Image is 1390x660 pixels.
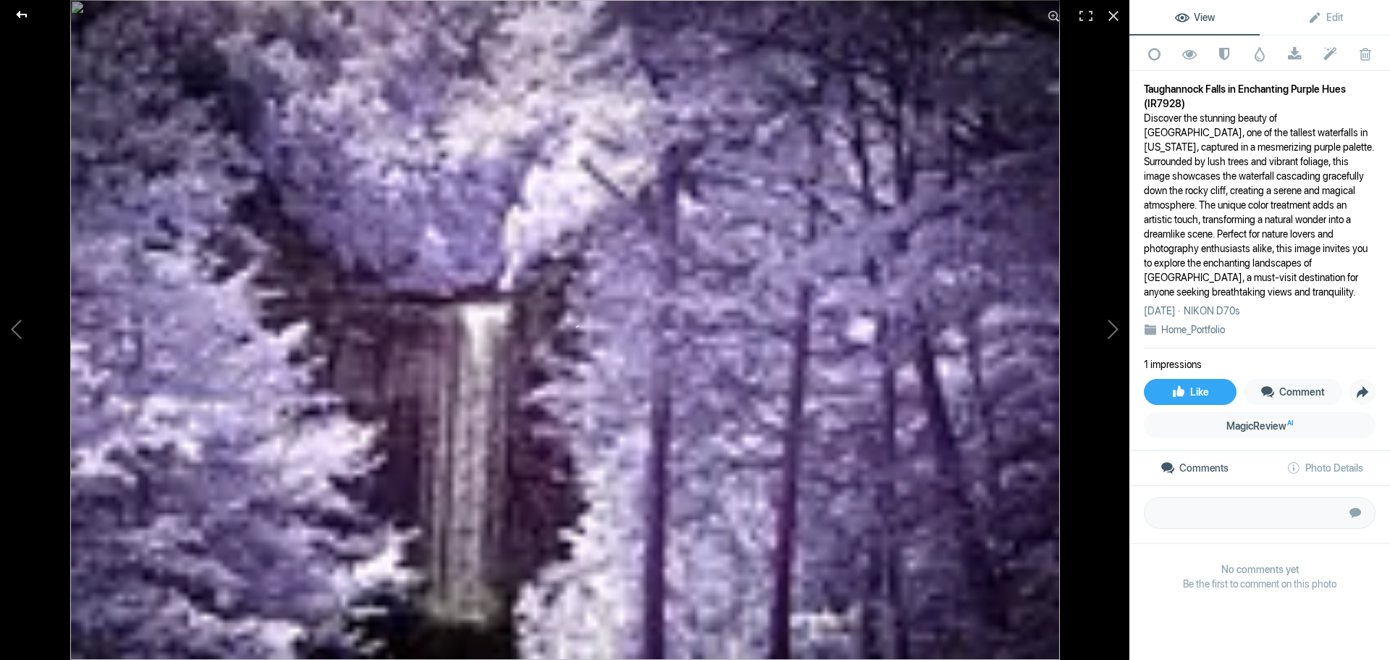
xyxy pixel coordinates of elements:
a: MagicReviewAI [1144,412,1376,438]
a: Comments [1129,451,1260,485]
b: No comments yet [1144,562,1376,577]
span: MagicReview [1226,420,1293,432]
span: Edit [1307,12,1343,23]
a: Share [1349,379,1376,405]
sup: AI [1287,416,1293,430]
span: Like [1171,386,1209,398]
span: Be the first to comment on this photo [1144,577,1376,591]
span: Photo Details [1286,462,1363,474]
button: Next (arrow right) [1021,212,1129,449]
li: 1 impressions [1144,357,1202,372]
div: Taughannock Falls in Enchanting Purple Hues (IR7928) [1144,82,1376,111]
a: Photo Details [1260,451,1390,485]
div: NIKON D70s [1184,304,1240,318]
a: Like [1144,379,1237,405]
span: Comment [1260,386,1325,398]
a: Home_Portfolio [1161,324,1225,335]
div: Discover the stunning beauty of [GEOGRAPHIC_DATA], one of the tallest waterfalls in [US_STATE], c... [1144,111,1376,299]
span: Comments [1161,462,1229,474]
div: [DATE] [1144,304,1184,318]
span: View [1175,12,1215,23]
button: Submit [1339,497,1371,529]
a: Comment [1244,379,1343,405]
span: Share [1350,380,1375,404]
